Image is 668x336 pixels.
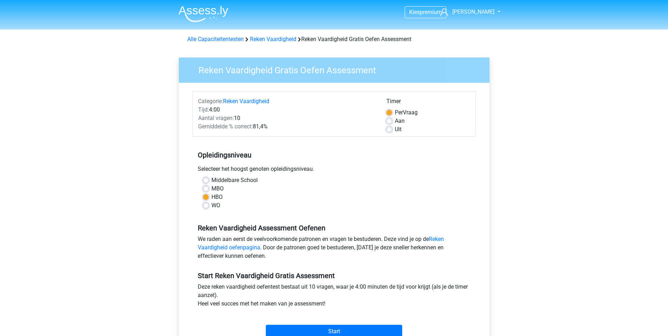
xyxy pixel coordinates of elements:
[211,184,224,193] label: MBO
[193,235,476,263] div: We raden aan eerst de veelvoorkomende patronen en vragen te bestuderen. Deze vind je op de . Door...
[211,176,258,184] label: Middelbare School
[395,125,402,134] label: Uit
[184,35,484,43] div: Reken Vaardigheid Gratis Oefen Assessment
[420,9,442,15] span: premium
[190,62,484,76] h3: Reken Vaardigheid Gratis Oefen Assessment
[386,97,470,108] div: Timer
[395,108,418,117] label: Vraag
[198,98,223,105] span: Categorie:
[438,8,495,16] a: [PERSON_NAME]
[193,106,381,114] div: 4:00
[250,36,296,42] a: Reken Vaardigheid
[198,271,471,280] h5: Start Reken Vaardigheid Gratis Assessment
[395,109,403,116] span: Per
[198,123,253,130] span: Gemiddelde % correct:
[193,283,476,311] div: Deze reken vaardigheid oefentest bestaat uit 10 vragen, waar je 4:00 minuten de tijd voor krijgt ...
[223,98,269,105] a: Reken Vaardigheid
[198,106,209,113] span: Tijd:
[178,6,228,22] img: Assessly
[198,224,471,232] h5: Reken Vaardigheid Assessment Oefenen
[187,36,244,42] a: Alle Capaciteitentesten
[452,8,494,15] span: [PERSON_NAME]
[211,193,223,201] label: HBO
[198,115,234,121] span: Aantal vragen:
[395,117,405,125] label: Aan
[193,114,381,122] div: 10
[198,148,471,162] h5: Opleidingsniveau
[193,122,381,131] div: 81,4%
[405,7,446,17] a: Kiespremium
[211,201,220,210] label: WO
[193,165,476,176] div: Selecteer het hoogst genoten opleidingsniveau.
[409,9,420,15] span: Kies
